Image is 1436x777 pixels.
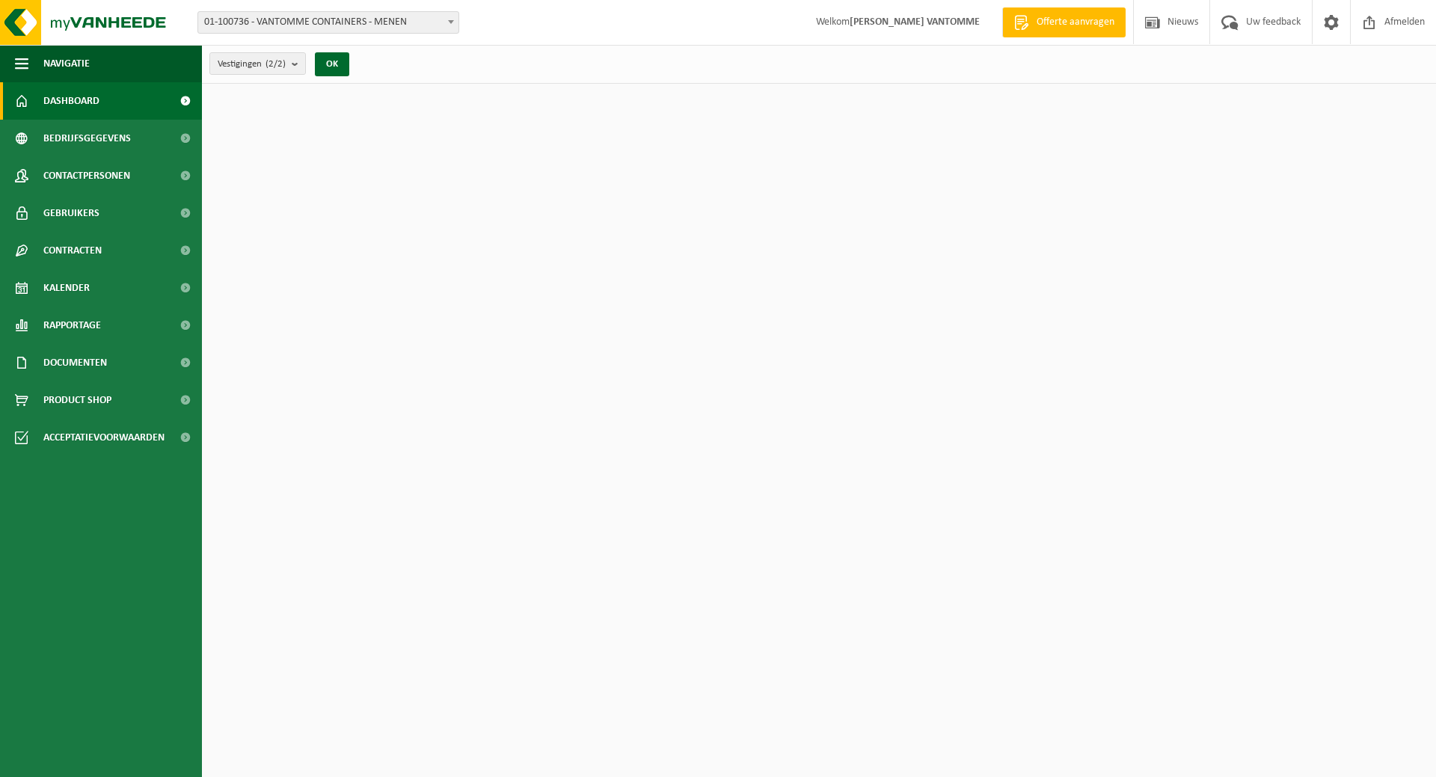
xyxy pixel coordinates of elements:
[1033,15,1118,30] span: Offerte aanvragen
[43,307,101,344] span: Rapportage
[43,45,90,82] span: Navigatie
[850,16,980,28] strong: [PERSON_NAME] VANTOMME
[1002,7,1126,37] a: Offerte aanvragen
[209,52,306,75] button: Vestigingen(2/2)
[218,53,286,76] span: Vestigingen
[43,232,102,269] span: Contracten
[43,419,165,456] span: Acceptatievoorwaarden
[43,344,107,381] span: Documenten
[43,157,130,194] span: Contactpersonen
[197,11,459,34] span: 01-100736 - VANTOMME CONTAINERS - MENEN
[43,120,131,157] span: Bedrijfsgegevens
[198,12,458,33] span: 01-100736 - VANTOMME CONTAINERS - MENEN
[43,381,111,419] span: Product Shop
[315,52,349,76] button: OK
[43,82,99,120] span: Dashboard
[43,269,90,307] span: Kalender
[266,59,286,69] count: (2/2)
[43,194,99,232] span: Gebruikers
